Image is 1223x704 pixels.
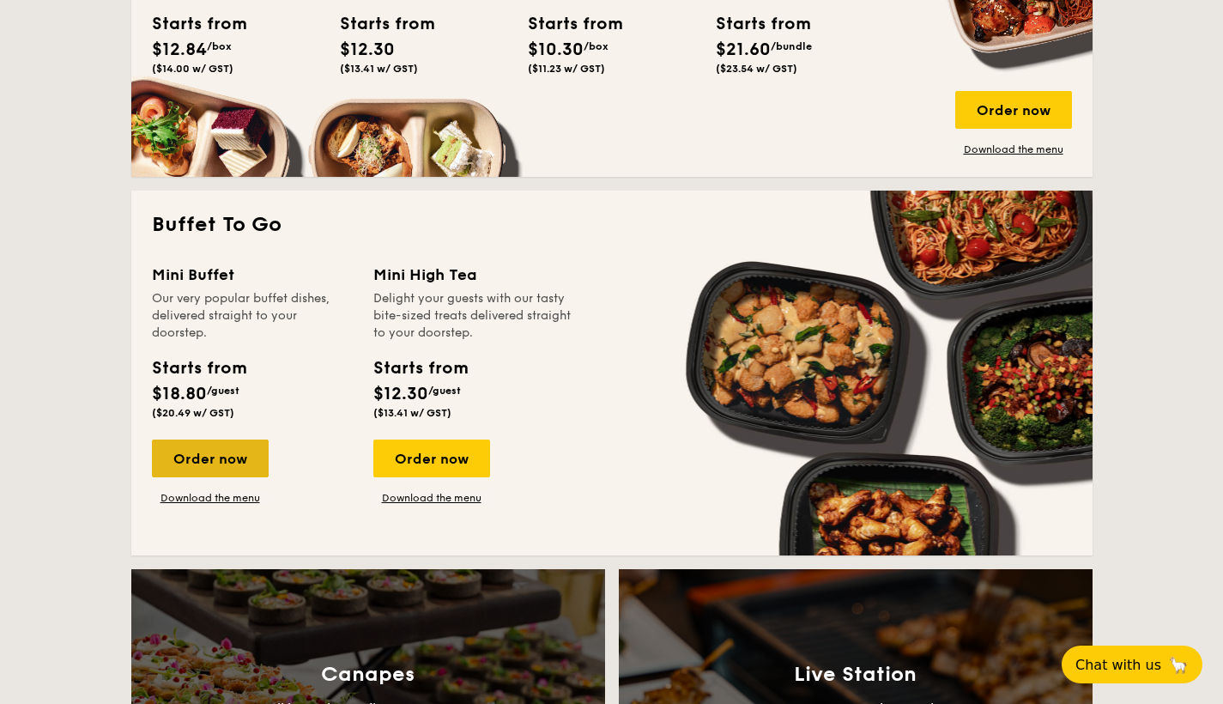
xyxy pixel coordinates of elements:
div: Order now [955,91,1072,129]
span: $12.84 [152,39,207,60]
div: Starts from [340,11,417,37]
span: ($13.41 w/ GST) [373,407,451,419]
div: Starts from [528,11,605,37]
h3: Live Station [794,663,917,687]
div: Order now [373,440,490,477]
span: ($11.23 w/ GST) [528,63,605,75]
span: /box [207,40,232,52]
div: Mini Buffet [152,263,353,287]
span: ($14.00 w/ GST) [152,63,233,75]
span: $18.80 [152,384,207,404]
div: Starts from [716,11,793,37]
span: ($20.49 w/ GST) [152,407,234,419]
div: Mini High Tea [373,263,574,287]
span: $12.30 [340,39,395,60]
button: Chat with us🦙 [1062,646,1202,683]
a: Download the menu [373,491,490,505]
span: ($23.54 w/ GST) [716,63,797,75]
span: Chat with us [1075,657,1161,673]
span: $21.60 [716,39,771,60]
span: /guest [428,385,461,397]
span: 🦙 [1168,655,1189,675]
div: Starts from [152,11,229,37]
div: Starts from [373,355,467,381]
a: Download the menu [955,143,1072,156]
div: Our very popular buffet dishes, delivered straight to your doorstep. [152,290,353,342]
h3: Canapes [321,663,415,687]
div: Order now [152,440,269,477]
span: /guest [207,385,239,397]
span: $12.30 [373,384,428,404]
span: ($13.41 w/ GST) [340,63,418,75]
h2: Buffet To Go [152,211,1072,239]
div: Starts from [152,355,245,381]
span: $10.30 [528,39,584,60]
a: Download the menu [152,491,269,505]
span: /bundle [771,40,812,52]
span: /box [584,40,608,52]
div: Delight your guests with our tasty bite-sized treats delivered straight to your doorstep. [373,290,574,342]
